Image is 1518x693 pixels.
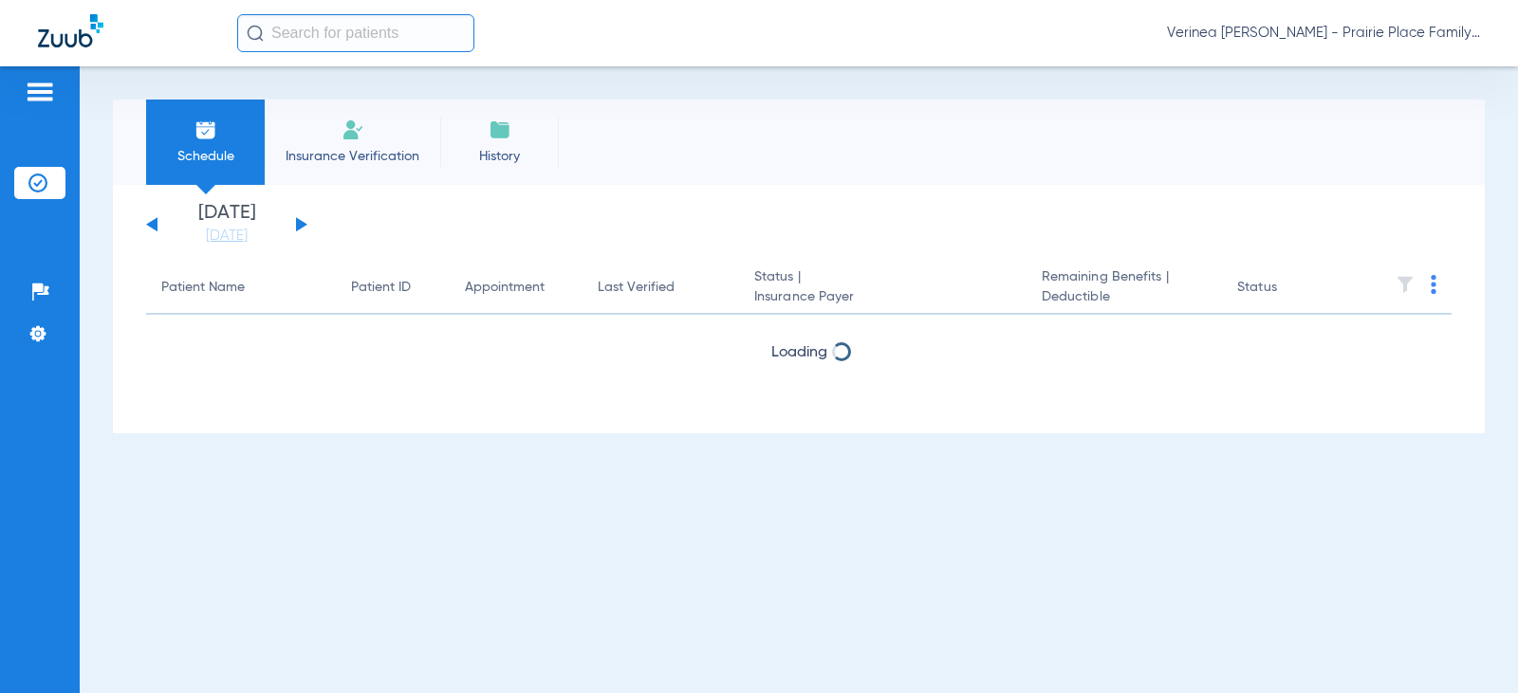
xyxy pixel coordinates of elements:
[247,25,264,42] img: Search Icon
[351,278,411,298] div: Patient ID
[465,278,567,298] div: Appointment
[1042,287,1207,307] span: Deductible
[342,119,364,141] img: Manual Insurance Verification
[454,147,545,166] span: History
[237,14,474,52] input: Search for patients
[194,119,217,141] img: Schedule
[160,147,250,166] span: Schedule
[1027,262,1222,315] th: Remaining Benefits |
[38,14,103,47] img: Zuub Logo
[279,147,426,166] span: Insurance Verification
[161,278,245,298] div: Patient Name
[1222,262,1350,315] th: Status
[465,278,545,298] div: Appointment
[1396,275,1415,294] img: filter.svg
[754,287,1011,307] span: Insurance Payer
[771,345,827,360] span: Loading
[1167,24,1480,43] span: Verinea [PERSON_NAME] - Prairie Place Family Dental
[170,227,284,246] a: [DATE]
[598,278,675,298] div: Last Verified
[598,278,724,298] div: Last Verified
[739,262,1027,315] th: Status |
[489,119,511,141] img: History
[1431,275,1436,294] img: group-dot-blue.svg
[170,204,284,246] li: [DATE]
[25,81,55,103] img: hamburger-icon
[351,278,435,298] div: Patient ID
[161,278,321,298] div: Patient Name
